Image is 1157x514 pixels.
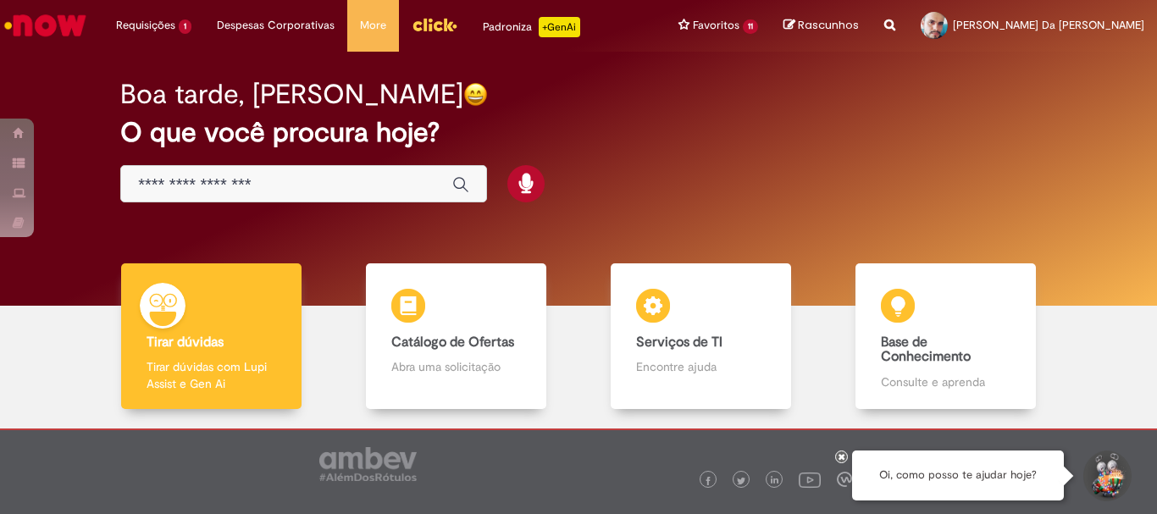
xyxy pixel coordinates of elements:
[798,17,859,33] span: Rascunhos
[147,358,275,392] p: Tirar dúvidas com Lupi Assist e Gen Ai
[704,477,712,485] img: logo_footer_facebook.png
[89,263,334,410] a: Tirar dúvidas Tirar dúvidas com Lupi Assist e Gen Ai
[578,263,823,410] a: Serviços de TI Encontre ajuda
[360,17,386,34] span: More
[881,334,971,366] b: Base de Conhecimento
[1081,450,1132,501] button: Iniciar Conversa de Suporte
[412,12,457,37] img: click_logo_yellow_360x200.png
[391,334,514,351] b: Catálogo de Ofertas
[483,17,580,37] div: Padroniza
[463,82,488,107] img: happy-face.png
[147,334,224,351] b: Tirar dúvidas
[636,334,722,351] b: Serviços de TI
[743,19,758,34] span: 11
[799,468,821,490] img: logo_footer_youtube.png
[881,373,1010,390] p: Consulte e aprenda
[737,477,745,485] img: logo_footer_twitter.png
[217,17,335,34] span: Despesas Corporativas
[391,358,520,375] p: Abra uma solicitação
[693,17,739,34] span: Favoritos
[783,18,859,34] a: Rascunhos
[319,447,417,481] img: logo_footer_ambev_rotulo_gray.png
[120,118,1037,147] h2: O que você procura hoje?
[334,263,578,410] a: Catálogo de Ofertas Abra uma solicitação
[636,358,765,375] p: Encontre ajuda
[116,17,175,34] span: Requisições
[2,8,89,42] img: ServiceNow
[539,17,580,37] p: +GenAi
[179,19,191,34] span: 1
[837,472,852,487] img: logo_footer_workplace.png
[823,263,1068,410] a: Base de Conhecimento Consulte e aprenda
[953,18,1144,32] span: [PERSON_NAME] Da [PERSON_NAME]
[771,476,779,486] img: logo_footer_linkedin.png
[852,450,1064,500] div: Oi, como posso te ajudar hoje?
[120,80,463,109] h2: Boa tarde, [PERSON_NAME]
